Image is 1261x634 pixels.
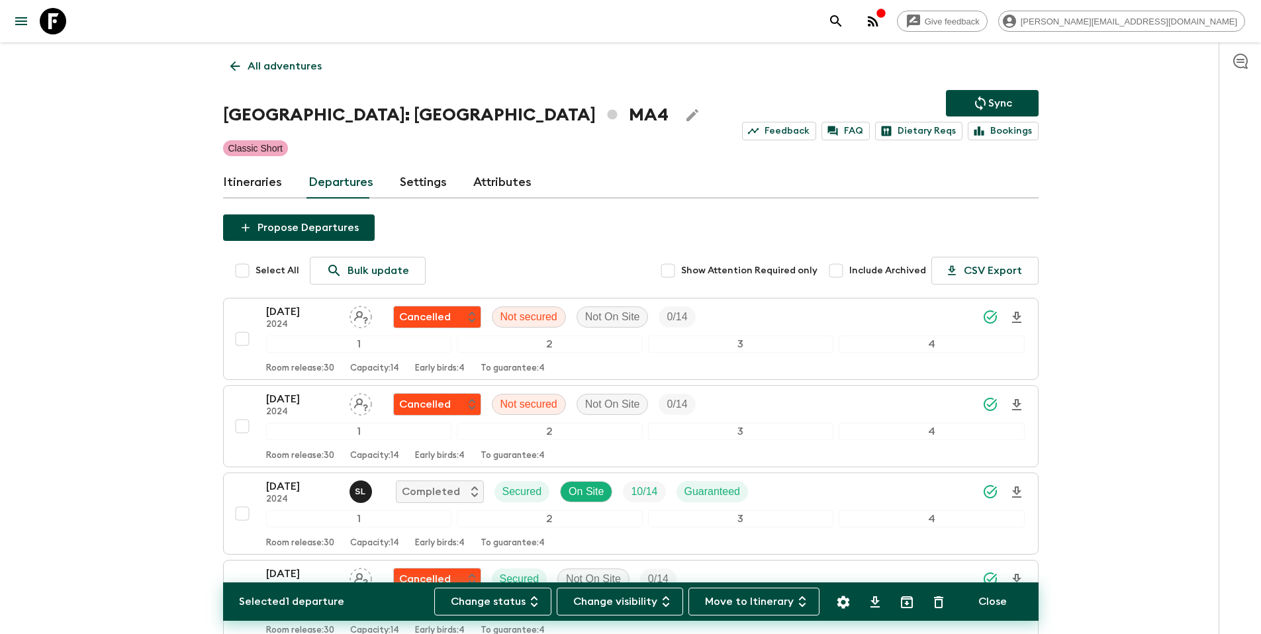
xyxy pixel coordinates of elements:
[492,568,547,590] div: Secured
[982,396,998,412] svg: Synced Successfully
[623,481,665,502] div: Trip Fill
[266,566,339,582] p: [DATE]
[266,391,339,407] p: [DATE]
[569,484,604,500] p: On Site
[500,309,557,325] p: Not secured
[223,214,375,241] button: Propose Departures
[585,396,640,412] p: Not On Site
[266,304,339,320] p: [DATE]
[982,571,998,587] svg: Synced Successfully
[310,257,426,285] a: Bulk update
[821,122,870,140] a: FAQ
[415,363,465,374] p: Early birds: 4
[557,568,630,590] div: Not On Site
[481,538,545,549] p: To guarantee: 4
[266,478,339,494] p: [DATE]
[500,571,539,587] p: Secured
[679,102,706,128] button: Edit Adventure Title
[684,484,741,500] p: Guaranteed
[434,588,551,615] button: Change status
[648,571,669,587] p: 0 / 14
[400,167,447,199] a: Settings
[667,396,687,412] p: 0 / 14
[566,571,621,587] p: Not On Site
[266,538,334,549] p: Room release: 30
[492,394,566,415] div: Not secured
[350,538,399,549] p: Capacity: 14
[481,451,545,461] p: To guarantee: 4
[648,510,834,527] div: 3
[648,423,834,440] div: 3
[560,481,612,502] div: On Site
[667,309,687,325] p: 0 / 14
[925,589,952,615] button: Delete
[393,306,481,328] div: Unable to secure
[399,396,451,412] p: Cancelled
[415,538,465,549] p: Early birds: 4
[500,396,557,412] p: Not secured
[266,494,339,505] p: 2024
[659,306,695,328] div: Trip Fill
[473,167,532,199] a: Attributes
[968,122,1039,140] a: Bookings
[830,589,857,615] button: Settings
[557,588,683,615] button: Change visibility
[946,90,1039,116] button: Sync adventure departures to the booking engine
[223,102,669,128] h1: [GEOGRAPHIC_DATA]: [GEOGRAPHIC_DATA] MA4
[350,310,372,320] span: Assign pack leader
[988,95,1012,111] p: Sync
[348,263,409,279] p: Bulk update
[577,394,649,415] div: Not On Site
[350,572,372,582] span: Assign pack leader
[659,394,695,415] div: Trip Fill
[266,363,334,374] p: Room release: 30
[502,484,542,500] p: Secured
[1009,310,1025,326] svg: Download Onboarding
[875,122,962,140] a: Dietary Reqs
[742,122,816,140] a: Feedback
[8,8,34,34] button: menu
[839,510,1025,527] div: 4
[393,393,481,416] div: Unable to secure
[998,11,1245,32] div: [PERSON_NAME][EMAIL_ADDRESS][DOMAIN_NAME]
[223,385,1039,467] button: [DATE]2024Assign pack leaderUnable to secureNot securedNot On SiteTrip Fill1234Room release:30Cap...
[862,589,888,615] button: Download CSV
[982,484,998,500] svg: Synced Successfully
[399,571,451,587] p: Cancelled
[631,484,657,500] p: 10 / 14
[266,451,334,461] p: Room release: 30
[849,264,926,277] span: Include Archived
[308,167,373,199] a: Departures
[266,582,339,592] p: 2024
[823,8,849,34] button: search adventures
[457,336,643,353] div: 2
[350,363,399,374] p: Capacity: 14
[681,264,817,277] span: Show Attention Required only
[239,594,344,610] p: Selected 1 departure
[399,309,451,325] p: Cancelled
[266,336,452,353] div: 1
[897,11,988,32] a: Give feedback
[266,320,339,330] p: 2024
[350,451,399,461] p: Capacity: 14
[585,309,640,325] p: Not On Site
[393,568,481,590] div: Flash Pack cancellation
[256,264,299,277] span: Select All
[223,473,1039,555] button: [DATE]2024Sara LamzouwaqCompletedSecuredOn SiteTrip FillGuaranteed1234Room release:30Capacity:14E...
[492,306,566,328] div: Not secured
[457,423,643,440] div: 2
[402,484,460,500] p: Completed
[962,588,1023,615] button: Close
[223,53,329,79] a: All adventures
[266,407,339,418] p: 2024
[1009,484,1025,500] svg: Download Onboarding
[839,336,1025,353] div: 4
[223,298,1039,380] button: [DATE]2024Assign pack leaderUnable to secureNot securedNot On SiteTrip Fill1234Room release:30Cap...
[266,423,452,440] div: 1
[648,336,834,353] div: 3
[917,17,987,26] span: Give feedback
[839,423,1025,440] div: 4
[350,484,375,495] span: Sara Lamzouwaq
[577,306,649,328] div: Not On Site
[266,510,452,527] div: 1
